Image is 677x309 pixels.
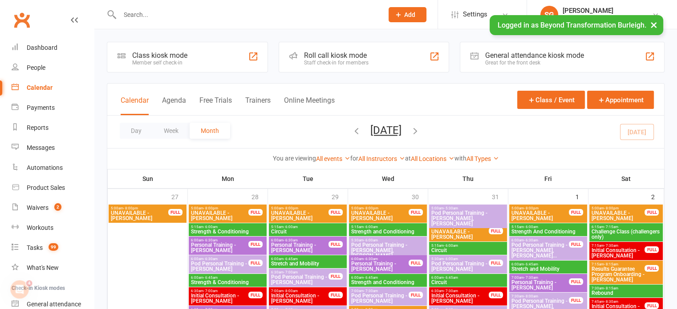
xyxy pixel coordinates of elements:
[248,292,263,298] div: FULL
[271,225,345,229] span: 5:15am
[485,51,584,60] div: General attendance kiosk mode
[351,206,409,210] span: 5:00am
[27,84,53,91] div: Calendar
[27,124,49,131] div: Reports
[284,225,298,229] span: - 6:00am
[121,96,149,115] button: Calendar
[409,260,423,266] div: FULL
[117,8,377,21] input: Search...
[12,158,94,178] a: Automations
[524,276,538,280] span: - 7:30am
[431,244,505,248] span: 5:15am
[489,228,503,234] div: FULL
[591,300,645,304] span: 7:45am
[284,96,335,115] button: Online Meetings
[12,238,94,258] a: Tasks 99
[27,64,45,71] div: People
[604,286,618,290] span: - 8:15am
[284,206,298,210] span: - 8:00pm
[12,198,94,218] a: Waivers 2
[171,189,187,204] div: 27
[316,155,350,162] a: All events
[271,261,345,266] span: Stretch and Mobility
[12,98,94,118] a: Payments
[49,243,58,251] span: 99
[271,229,345,234] span: Circuit
[191,261,249,272] span: Pod Personal Training - [PERSON_NAME]
[191,289,249,293] span: 6:30am
[132,51,187,60] div: Class kiosk mode
[199,96,232,115] button: Free Trials
[604,300,618,304] span: - 8:30am
[351,261,409,272] span: Personal Training - [PERSON_NAME]
[12,178,94,198] a: Product Sales
[273,155,316,162] strong: You are viewing
[203,225,218,229] span: - 6:00am
[540,6,558,24] div: SG
[511,242,569,258] span: Pod Personal Training - [PERSON_NAME], [PERSON_NAME]...
[328,292,343,298] div: FULL
[645,246,659,253] div: FULL
[508,169,588,188] th: Fri
[511,225,585,229] span: 5:15am
[132,60,187,66] div: Member self check-in
[431,257,489,261] span: 5:30am
[431,261,489,272] span: Pod Personal Training - [PERSON_NAME]
[191,257,249,261] span: 6:00am
[12,258,94,278] a: What's New
[524,225,538,229] span: - 6:00am
[431,229,489,240] span: UNAVAILABLE - [PERSON_NAME]
[348,169,428,188] th: Wed
[54,203,61,211] span: 2
[364,238,378,242] span: - 6:00am
[351,293,409,304] span: Pod Personal Training - [PERSON_NAME]
[411,155,454,162] a: All Locations
[284,238,298,242] span: - 6:30am
[153,123,190,139] button: Week
[524,238,538,242] span: - 6:30am
[431,210,505,226] span: Pod Personal Training - [PERSON_NAME], [PERSON_NAME]
[463,4,487,24] span: Settings
[328,241,343,248] div: FULL
[409,292,423,298] div: FULL
[351,229,425,234] span: Strength and Conditioning
[511,238,569,242] span: 6:00am
[162,96,186,115] button: Agenda
[511,262,585,266] span: 6:00am
[27,144,55,151] div: Messages
[251,189,268,204] div: 28
[511,210,569,221] span: UNAVAILABLE - [PERSON_NAME]
[511,266,585,272] span: Stretch and Mobility
[364,206,378,210] span: - 8:00pm
[351,238,425,242] span: 5:30am
[27,104,55,111] div: Payments
[27,204,49,211] div: Waivers
[271,242,329,253] span: Personal Training - [PERSON_NAME]
[588,169,664,188] th: Sat
[351,257,409,261] span: 6:00am
[492,189,508,204] div: 31
[466,155,499,162] a: All Types
[511,206,569,210] span: 5:00am
[431,248,505,253] span: Circuit
[576,189,588,204] div: 1
[203,289,218,293] span: - 7:00am
[591,206,645,210] span: 5:00am
[191,225,265,229] span: 5:15am
[604,244,618,248] span: - 7:30am
[271,293,329,304] span: Initial Consultation - [PERSON_NAME]
[485,60,584,66] div: Great for the front desk
[524,206,539,210] span: - 8:00pm
[569,241,583,248] div: FULL
[9,279,30,300] iframe: Intercom live chat
[569,297,583,304] div: FULL
[364,225,378,229] span: - 6:00am
[431,280,505,285] span: Circuit
[604,262,618,266] span: - 8:15am
[604,206,619,210] span: - 8:00pm
[444,206,458,210] span: - 5:30am
[431,276,505,280] span: 6:00am
[245,96,271,115] button: Trainers
[364,276,378,280] span: - 6:45am
[120,123,153,139] button: Day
